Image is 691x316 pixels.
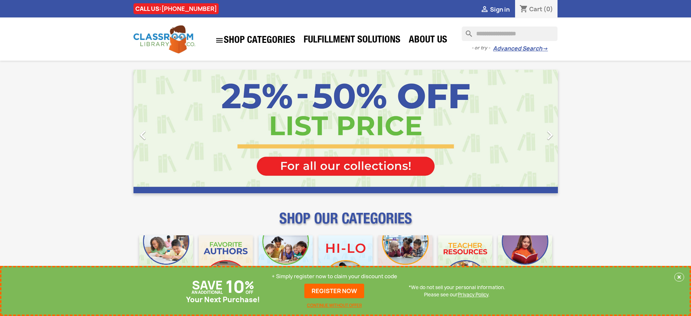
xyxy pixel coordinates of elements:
img: CLC_Favorite_Authors_Mobile.jpg [199,235,253,289]
img: CLC_Fiction_Nonfiction_Mobile.jpg [378,235,432,289]
p: SHOP OUR CATEGORIES [133,216,558,230]
span: → [542,45,548,52]
i:  [480,5,489,14]
img: CLC_Teacher_Resources_Mobile.jpg [438,235,492,289]
i:  [541,126,559,144]
i: search [462,27,470,35]
img: CLC_Bulk_Mobile.jpg [139,235,193,289]
a: Fulfillment Solutions [300,33,404,48]
ul: Carousel container [133,70,558,193]
img: CLC_Dyslexia_Mobile.jpg [498,235,552,289]
span: (0) [543,5,553,13]
span: Sign in [490,5,510,13]
div: CALL US: [133,3,219,14]
a: Next [494,70,558,193]
a: About Us [405,33,451,48]
i:  [134,126,152,144]
span: Cart [529,5,542,13]
i: shopping_cart [519,5,528,14]
i:  [215,36,224,45]
span: - or try - [472,44,493,52]
input: Search [462,27,558,41]
a: Advanced Search→ [493,45,548,52]
a: Previous [133,70,197,193]
img: CLC_HiLo_Mobile.jpg [318,235,373,289]
img: Classroom Library Company [133,25,195,53]
img: CLC_Phonics_And_Decodables_Mobile.jpg [259,235,313,289]
a: [PHONE_NUMBER] [161,5,217,13]
a: SHOP CATEGORIES [211,32,299,48]
a:  Sign in [480,5,510,13]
